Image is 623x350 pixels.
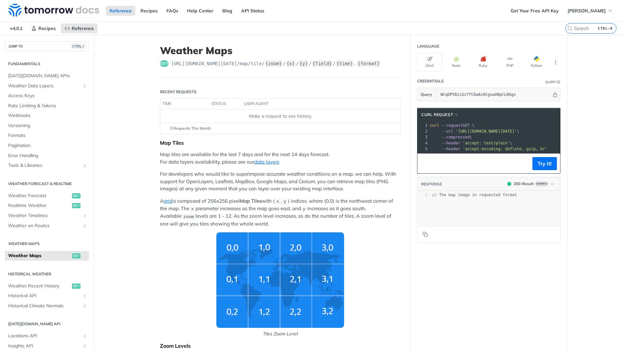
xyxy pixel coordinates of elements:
div: 1 [417,123,428,128]
label: {time} [336,60,354,67]
img: weather-grid-map.png [216,232,344,328]
div: QueryInformation [545,80,560,84]
span: Versioning [8,123,87,129]
button: Show subpages for Weather on Routes [82,223,87,228]
a: Formats [5,131,89,140]
label: {zoom} [265,60,283,67]
span: [PERSON_NAME] [568,8,606,14]
span: Access Keys [8,93,87,99]
button: [PERSON_NAME] [564,6,616,16]
span: Query [421,92,432,97]
span: --header [442,147,460,151]
span: Recipes [38,25,56,31]
span: get [160,60,168,67]
th: status [209,99,242,109]
input: apikey [437,88,552,101]
a: Tools & LibrariesShow subpages for Tools & Libraries [5,161,89,170]
button: 200200-ResultExample [504,181,557,187]
div: 1 [417,192,427,198]
a: [DATE][DOMAIN_NAME] APIs [5,71,89,81]
span: [DATE][DOMAIN_NAME] APIs [8,73,87,79]
span: Tiles Zoom Level [160,232,400,337]
div: 200 - Result [514,181,534,187]
span: curl [430,123,439,128]
a: Access Keys [5,91,89,101]
span: x [191,207,194,211]
button: Show subpages for Tools & Libraries [82,163,87,168]
span: --compressed [442,135,470,139]
div: Zoom Levels [160,343,400,349]
h2: Weather Maps [5,241,89,247]
span: get [72,193,80,198]
i: Information [557,80,560,84]
a: Recipes [28,23,59,33]
a: Reference [61,23,97,33]
span: Weather Data Layers [8,83,80,89]
span: \ [430,129,519,134]
span: x [276,199,279,204]
span: Formats [8,132,87,139]
a: Historical Climate NormalsShow subpages for Historical Climate Normals [5,301,89,311]
button: Try It! [532,157,557,170]
h2: [DATE][DOMAIN_NAME] API [5,321,89,327]
p: Tiles Zoom Level [160,330,400,337]
span: \ [430,135,472,139]
span: https://api.tomorrow.io/v4/map/tile/{zoom}/{x}/{y}/{field}/{time}.{format} [171,60,381,67]
a: Weather Recent Historyget [5,281,89,291]
label: {format} [357,60,380,67]
p: A is composed of 256x256 pixel with ( , ) indices, where (0,0) is the northwest corner of the map... [160,197,400,227]
div: 2 [417,128,428,134]
div: Query [545,80,557,84]
p: For developers who would like to superimpose accurate weather conditions on a map, we can help. W... [160,170,400,193]
span: 'accept-encoding: deflate, gzip, br' [463,147,547,151]
a: Weather Data LayersShow subpages for Weather Data Layers [5,81,89,91]
button: Show subpages for Weather Data Layers [82,83,87,89]
span: --request [442,123,463,128]
span: CTRL-/ [71,44,85,49]
span: Rate Limiting & Tokens [8,103,87,109]
span: Insights API [8,343,80,349]
span: Realtime Weather [8,202,70,209]
button: Show subpages for Historical Climate Normals [82,303,87,309]
div: 4 [417,140,428,146]
span: GET \ [430,123,474,128]
a: Versioning [5,121,89,131]
span: --header [442,141,460,145]
h1: Weather Maps [160,45,400,56]
h2: Weather Forecast & realtime [5,181,89,187]
button: Show subpages for Historical API [82,293,87,299]
svg: Search [567,26,572,31]
span: Weather Recent History [8,283,70,289]
span: cURL Request [421,112,453,118]
button: Shell [417,53,442,71]
a: Get Your Free API Key [507,6,562,16]
label: {y} [299,60,308,67]
a: Realtime Weatherget [5,201,89,211]
a: data layers [254,159,279,165]
a: Weather Mapsget [5,251,89,261]
span: Webhooks [8,112,87,119]
span: 'accept: text/plain' [463,141,510,145]
span: // The map image in requested format [432,193,517,197]
a: Weather TimelinesShow subpages for Weather Timelines [5,211,89,221]
span: Historical Climate Normals [8,303,80,309]
a: FAQs [163,6,182,16]
span: get [72,253,80,258]
div: Recent Requests [160,89,196,95]
h2: Historical Weather [5,271,89,277]
button: More Languages [551,57,560,67]
span: Pagination [8,142,87,149]
a: Locations APIShow subpages for Locations API [5,331,89,341]
span: Locations API [8,333,80,339]
button: Show subpages for Weather Timelines [82,213,87,218]
div: Credentials [417,78,444,84]
span: Weather Forecast [8,193,70,199]
span: Weather Timelines [8,212,80,219]
button: RESPONSE [421,181,442,187]
div: Make a request to see history. [163,113,398,120]
button: cURL Request [419,111,461,118]
button: Hide [552,91,558,98]
th: user agent [242,99,387,109]
button: Show subpages for Locations API [82,333,87,339]
div: Language [417,43,439,49]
